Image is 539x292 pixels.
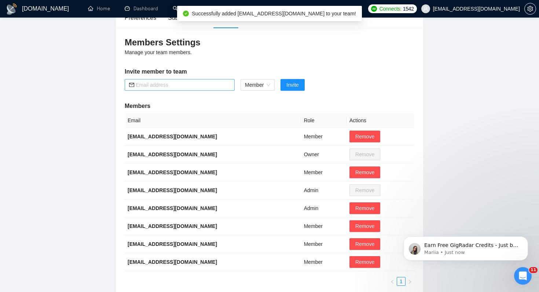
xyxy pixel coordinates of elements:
[125,113,301,128] th: Email
[128,187,217,193] b: [EMAIL_ADDRESS][DOMAIN_NAME]
[388,277,397,286] li: Previous Page
[280,79,304,91] button: Invite
[392,221,539,272] iframe: Intercom notifications message
[136,81,230,89] input: Email address
[371,6,377,12] img: upwork-logo.png
[183,11,189,16] span: check-circle
[524,6,536,12] a: setting
[245,79,270,90] span: Member
[6,3,18,15] img: logo
[301,253,346,271] td: Member
[192,11,356,16] span: Successfully added [EMAIL_ADDRESS][DOMAIN_NAME] to your team!
[403,5,414,13] span: 1542
[349,166,380,178] button: Remove
[125,102,414,111] h5: Members
[129,82,134,87] span: mail
[128,241,217,247] b: [EMAIL_ADDRESS][DOMAIN_NAME]
[286,81,298,89] span: Invite
[388,277,397,286] button: left
[408,280,412,284] span: right
[349,256,380,268] button: Remove
[125,49,192,55] span: Manage your team members.
[128,151,217,157] b: [EMAIL_ADDRESS][DOMAIN_NAME]
[379,5,401,13] span: Connects:
[301,217,346,235] td: Member
[514,267,532,285] iframe: Intercom live chat
[128,134,217,139] b: [EMAIL_ADDRESS][DOMAIN_NAME]
[88,5,110,12] a: homeHome
[524,3,536,15] button: setting
[349,202,380,214] button: Remove
[355,132,374,141] span: Remove
[397,277,406,286] li: 1
[529,267,538,273] span: 11
[346,113,414,128] th: Actions
[128,205,217,211] b: [EMAIL_ADDRESS][DOMAIN_NAME]
[390,280,395,284] span: left
[349,131,380,142] button: Remove
[355,240,374,248] span: Remove
[301,181,346,199] td: Admin
[301,128,346,146] td: Member
[349,220,380,232] button: Remove
[525,6,536,12] span: setting
[355,168,374,176] span: Remove
[301,235,346,253] td: Member
[125,37,414,48] h3: Members Settings
[301,146,346,164] td: Owner
[128,223,217,229] b: [EMAIL_ADDRESS][DOMAIN_NAME]
[173,5,200,12] a: searchScanner
[301,113,346,128] th: Role
[301,199,346,217] td: Admin
[301,164,346,181] td: Member
[128,169,217,175] b: [EMAIL_ADDRESS][DOMAIN_NAME]
[406,277,414,286] button: right
[355,258,374,266] span: Remove
[349,238,380,250] button: Remove
[423,6,428,11] span: user
[125,5,158,12] a: dashboardDashboard
[355,204,374,212] span: Remove
[355,222,374,230] span: Remove
[128,259,217,265] b: [EMAIL_ADDRESS][DOMAIN_NAME]
[397,277,405,285] a: 1
[125,67,414,76] h5: Invite member to team
[406,277,414,286] li: Next Page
